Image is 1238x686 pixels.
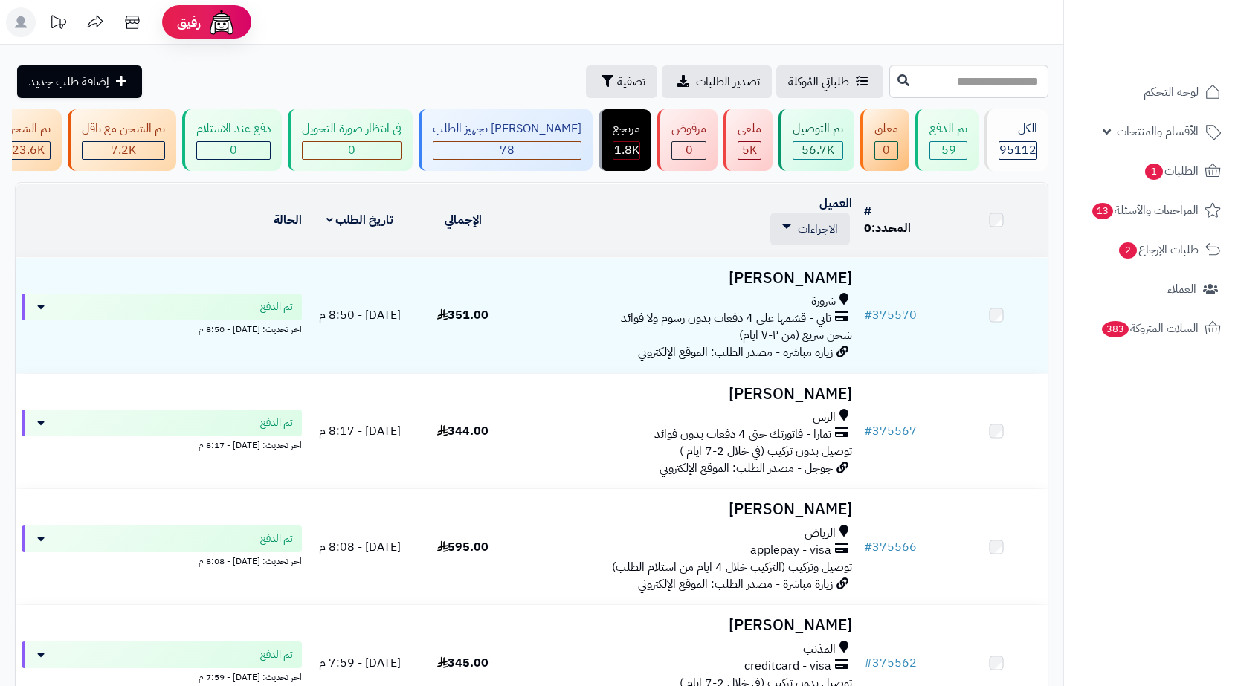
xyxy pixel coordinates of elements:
span: 0 [348,141,355,159]
span: الرس [813,409,836,426]
span: 1.8K [614,141,639,159]
span: 1 [1145,164,1163,180]
span: 95112 [999,141,1036,159]
div: [PERSON_NAME] تجهيز الطلب [433,120,581,137]
div: تم الشحن مع ناقل [82,120,165,137]
a: # [864,202,871,220]
div: اخر تحديث: [DATE] - 8:08 م [22,552,302,568]
span: إضافة طلب جديد [29,73,109,91]
span: 78 [500,141,515,159]
div: المحدد: [864,220,938,237]
a: #375570 [864,306,917,324]
span: العملاء [1167,279,1196,300]
a: تاريخ الطلب [326,211,394,229]
div: الكل [999,120,1037,137]
span: الأقسام والمنتجات [1117,121,1199,142]
span: # [864,538,872,556]
span: 0 [230,141,237,159]
span: شرورة [811,293,836,310]
a: تم التوصيل 56.7K [776,109,857,171]
a: طلباتي المُوكلة [776,65,883,98]
span: # [864,654,872,672]
span: [DATE] - 8:17 م [319,422,401,440]
span: تم الدفع [260,647,293,662]
span: طلبات الإرجاع [1118,239,1199,260]
span: تصدير الطلبات [696,73,760,91]
div: 78 [433,142,581,159]
div: مرفوض [671,120,706,137]
a: معلق 0 [857,109,912,171]
span: زيارة مباشرة - مصدر الطلب: الموقع الإلكتروني [638,343,833,361]
a: لوحة التحكم [1073,74,1229,110]
span: تم الدفع [260,531,293,546]
h3: [PERSON_NAME] [520,386,852,403]
span: 23.6K [12,141,45,159]
div: دفع عند الاستلام [196,120,271,137]
span: 2 [1119,242,1137,259]
span: تمارا - فاتورتك حتى 4 دفعات بدون فوائد [654,426,831,443]
span: 0 [864,219,871,237]
a: العملاء [1073,271,1229,307]
span: 13 [1092,203,1113,219]
a: ملغي 5K [720,109,776,171]
span: applepay - visa [750,542,831,559]
a: تم الدفع 59 [912,109,981,171]
a: إضافة طلب جديد [17,65,142,98]
span: المراجعات والأسئلة [1091,200,1199,221]
h3: [PERSON_NAME] [520,501,852,518]
a: الاجراءات [782,220,838,238]
a: الإجمالي [445,211,482,229]
span: # [864,306,872,324]
div: 56663 [793,142,842,159]
div: اخر تحديث: [DATE] - 7:59 م [22,668,302,684]
div: 23554 [6,142,50,159]
span: تم الدفع [260,300,293,314]
span: 595.00 [437,538,489,556]
span: [DATE] - 8:50 م [319,306,401,324]
div: اخر تحديث: [DATE] - 8:17 م [22,436,302,452]
span: 5K [742,141,757,159]
div: تم الدفع [929,120,967,137]
a: [PERSON_NAME] تجهيز الطلب 78 [416,109,596,171]
span: [DATE] - 8:08 م [319,538,401,556]
span: تابي - قسّمها على 4 دفعات بدون رسوم ولا فوائد [621,310,831,327]
span: 344.00 [437,422,489,440]
div: تم الشحن [5,120,51,137]
span: المذنب [803,641,836,658]
a: الحالة [274,211,302,229]
span: الاجراءات [798,220,838,238]
span: جوجل - مصدر الطلب: الموقع الإلكتروني [660,459,833,477]
span: 351.00 [437,306,489,324]
span: 7.2K [111,141,136,159]
a: #375566 [864,538,917,556]
span: creditcard - visa [744,658,831,675]
span: الطلبات [1144,161,1199,181]
span: [DATE] - 7:59 م [319,654,401,672]
div: 4975 [738,142,761,159]
img: logo-2.png [1137,11,1224,42]
h3: [PERSON_NAME] [520,270,852,287]
button: تصفية [586,65,657,98]
a: السلات المتروكة383 [1073,311,1229,346]
span: لوحة التحكم [1144,82,1199,103]
span: تصفية [617,73,645,91]
span: 0 [686,141,693,159]
div: 59 [930,142,967,159]
div: 1813 [613,142,639,159]
a: في انتظار صورة التحويل 0 [285,109,416,171]
a: الكل95112 [981,109,1051,171]
span: 56.7K [802,141,834,159]
div: ملغي [738,120,761,137]
span: 383 [1102,321,1129,337]
a: دفع عند الاستلام 0 [179,109,285,171]
div: 0 [672,142,706,159]
a: تصدير الطلبات [662,65,772,98]
a: المراجعات والأسئلة13 [1073,192,1229,228]
a: العميل [819,195,852,213]
span: # [864,422,872,440]
div: اخر تحديث: [DATE] - 8:50 م [22,320,302,336]
a: #375567 [864,422,917,440]
a: طلبات الإرجاع2 [1073,232,1229,268]
a: تحديثات المنصة [39,7,77,41]
a: مرفوض 0 [654,109,720,171]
